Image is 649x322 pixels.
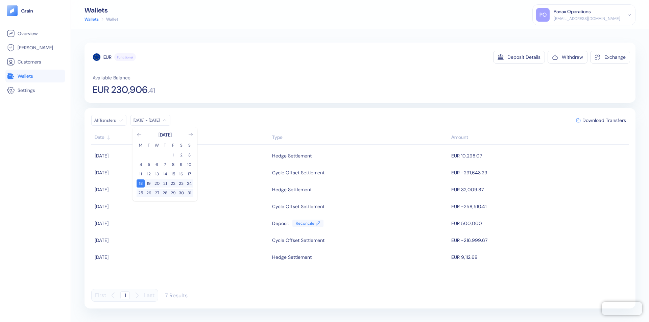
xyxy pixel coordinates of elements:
[137,142,145,148] th: Monday
[91,198,270,215] td: [DATE]
[185,179,193,188] button: 24
[177,142,185,148] th: Saturday
[169,160,177,169] button: 8
[450,147,629,164] td: EUR 10,298.07
[161,160,169,169] button: 7
[450,198,629,215] td: EUR -258,510.41
[18,58,41,65] span: Customers
[188,132,193,138] button: Go to next month
[134,118,160,123] div: [DATE] - [DATE]
[169,179,177,188] button: 22
[493,51,545,64] button: Deposit Details
[450,232,629,249] td: EUR -216,999.67
[95,289,106,302] button: First
[7,44,64,52] a: [PERSON_NAME]
[573,115,629,125] button: Download Transfers
[554,16,620,22] div: [EMAIL_ADDRESS][DOMAIN_NAME]
[93,74,130,81] span: Available Balance
[177,170,185,178] button: 16
[554,8,591,15] div: Panax Operations
[292,220,323,227] a: Reconcile
[185,170,193,178] button: 17
[450,164,629,181] td: EUR -291,643.29
[590,51,630,64] button: Exchange
[85,16,99,22] a: Wallets
[562,55,583,59] div: Withdraw
[177,189,185,197] button: 30
[161,189,169,197] button: 28
[145,170,153,178] button: 12
[7,29,64,38] a: Overview
[272,134,448,141] div: Sort ascending
[91,249,270,266] td: [DATE]
[582,118,626,123] span: Download Transfers
[169,151,177,159] button: 1
[548,51,587,64] button: Withdraw
[91,164,270,181] td: [DATE]
[145,179,153,188] button: 19
[130,115,170,126] button: [DATE] - [DATE]
[21,8,33,13] img: logo
[144,289,154,302] button: Last
[91,181,270,198] td: [DATE]
[95,134,269,141] div: Sort ascending
[272,234,324,246] div: Cycle Offset Settlement
[272,251,312,263] div: Hedge Settlement
[137,189,145,197] button: 25
[450,215,629,232] td: EUR 500,000
[7,58,64,66] a: Customers
[85,7,118,14] div: Wallets
[169,170,177,178] button: 15
[272,184,312,195] div: Hedge Settlement
[536,8,550,22] div: PO
[177,151,185,159] button: 2
[18,30,38,37] span: Overview
[153,160,161,169] button: 6
[272,167,324,178] div: Cycle Offset Settlement
[18,44,53,51] span: [PERSON_NAME]
[137,160,145,169] button: 4
[145,142,153,148] th: Tuesday
[145,189,153,197] button: 26
[137,132,142,138] button: Go to previous month
[185,142,193,148] th: Sunday
[604,55,626,59] div: Exchange
[451,134,625,141] div: Sort descending
[153,170,161,178] button: 13
[7,86,64,94] a: Settings
[18,73,33,79] span: Wallets
[169,189,177,197] button: 29
[137,179,145,188] button: 18
[161,170,169,178] button: 14
[103,54,112,60] div: EUR
[148,87,155,94] span: . 41
[169,142,177,148] th: Friday
[185,160,193,169] button: 10
[450,249,629,266] td: EUR 9,112.69
[145,160,153,169] button: 5
[91,147,270,164] td: [DATE]
[117,55,133,60] span: Functional
[153,142,161,148] th: Wednesday
[159,131,172,138] div: [DATE]
[450,181,629,198] td: EUR 32,009.87
[18,87,35,94] span: Settings
[177,179,185,188] button: 23
[161,179,169,188] button: 21
[91,232,270,249] td: [DATE]
[161,142,169,148] th: Thursday
[91,215,270,232] td: [DATE]
[507,55,540,59] div: Deposit Details
[272,150,312,162] div: Hedge Settlement
[272,218,289,229] div: Deposit
[602,302,642,315] iframe: Chatra live chat
[153,189,161,197] button: 27
[7,72,64,80] a: Wallets
[272,201,324,212] div: Cycle Offset Settlement
[137,170,145,178] button: 11
[177,160,185,169] button: 9
[185,189,193,197] button: 31
[165,292,188,299] div: 7 Results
